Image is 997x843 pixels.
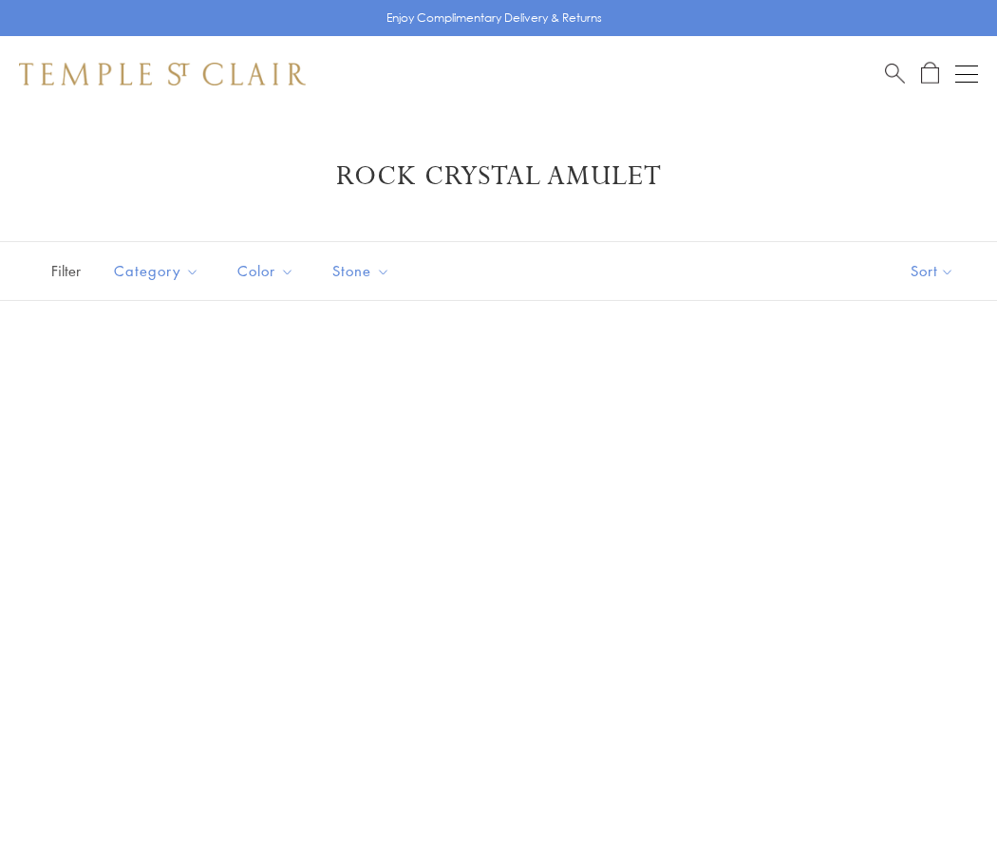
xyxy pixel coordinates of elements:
[955,63,978,85] button: Open navigation
[47,159,950,194] h1: Rock Crystal Amulet
[323,259,404,283] span: Stone
[386,9,602,28] p: Enjoy Complimentary Delivery & Returns
[868,242,997,300] button: Show sort by
[223,250,309,292] button: Color
[228,259,309,283] span: Color
[100,250,214,292] button: Category
[921,62,939,85] a: Open Shopping Bag
[19,63,306,85] img: Temple St. Clair
[318,250,404,292] button: Stone
[885,62,905,85] a: Search
[104,259,214,283] span: Category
